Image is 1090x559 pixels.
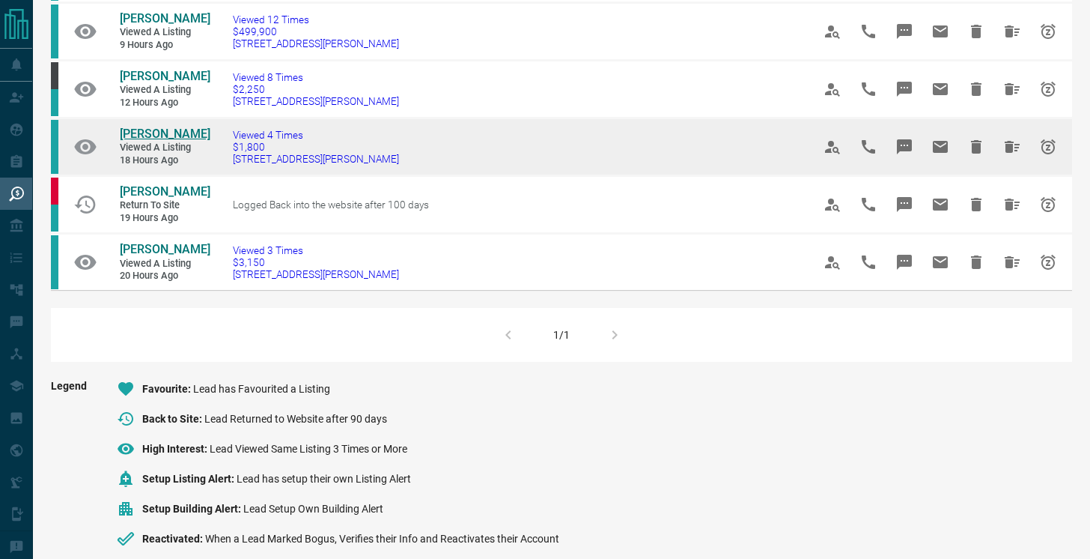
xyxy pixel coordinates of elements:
span: $1,800 [233,141,399,153]
span: 12 hours ago [120,97,210,109]
span: View Profile [815,71,850,107]
span: Hide [958,244,994,280]
div: 1/1 [553,329,570,341]
span: [STREET_ADDRESS][PERSON_NAME] [233,37,399,49]
span: [STREET_ADDRESS][PERSON_NAME] [233,268,399,280]
span: 20 hours ago [120,270,210,282]
span: [PERSON_NAME] [120,184,210,199]
span: Hide All from Lindsay Hertzman [994,244,1030,280]
a: [PERSON_NAME] [120,11,210,27]
span: Viewed a Listing [120,142,210,154]
span: [PERSON_NAME] [120,69,210,83]
span: Snooze [1030,71,1066,107]
span: View Profile [815,13,850,49]
span: [PERSON_NAME] [120,11,210,25]
span: View Profile [815,244,850,280]
div: condos.ca [51,120,58,174]
span: Viewed 3 Times [233,244,399,256]
span: High Interest [142,443,210,455]
span: [PERSON_NAME] [120,242,210,256]
span: $499,900 [233,25,399,37]
span: 19 hours ago [120,212,210,225]
span: Message [886,71,922,107]
span: [STREET_ADDRESS][PERSON_NAME] [233,153,399,165]
span: Snooze [1030,129,1066,165]
span: Call [850,13,886,49]
a: Viewed 12 Times$499,900[STREET_ADDRESS][PERSON_NAME] [233,13,399,49]
span: Viewed a Listing [120,84,210,97]
span: Call [850,71,886,107]
div: condos.ca [51,205,58,232]
span: Return to Site [120,199,210,212]
a: Viewed 4 Times$1,800[STREET_ADDRESS][PERSON_NAME] [233,129,399,165]
a: [PERSON_NAME] [120,127,210,142]
div: condos.ca [51,89,58,116]
span: $3,150 [233,256,399,268]
span: Viewed a Listing [120,258,210,271]
span: Hide [958,187,994,223]
span: [STREET_ADDRESS][PERSON_NAME] [233,95,399,107]
span: Email [922,129,958,165]
div: condos.ca [51,4,58,58]
a: [PERSON_NAME] [120,69,210,85]
span: $2,250 [233,83,399,95]
span: Snooze [1030,187,1066,223]
span: Hide [958,129,994,165]
span: Hide [958,13,994,49]
span: Viewed a Listing [120,26,210,39]
span: Call [850,187,886,223]
span: Viewed 8 Times [233,71,399,83]
span: Hide [958,71,994,107]
span: View Profile [815,187,850,223]
span: Email [922,244,958,280]
a: Viewed 8 Times$2,250[STREET_ADDRESS][PERSON_NAME] [233,71,399,107]
span: Message [886,187,922,223]
span: Viewed 4 Times [233,129,399,141]
span: Back to Site [142,413,204,425]
span: Setup Building Alert [142,503,243,515]
span: Message [886,13,922,49]
span: Message [886,129,922,165]
span: Reactivated [142,533,205,545]
a: [PERSON_NAME] [120,242,210,258]
span: Email [922,13,958,49]
span: Email [922,187,958,223]
span: Hide All from Sherry Ann Cs [994,13,1030,49]
span: Hide All from Ysabel Garcia [994,129,1030,165]
span: Logged Back into the website after 100 days [233,199,429,211]
span: 9 hours ago [120,39,210,52]
span: Call [850,129,886,165]
span: When a Lead Marked Bogus, Verifies their Info and Reactivates their Account [205,533,559,545]
span: 18 hours ago [120,154,210,167]
span: Lead has setup their own Listing Alert [237,473,411,485]
span: Snooze [1030,244,1066,280]
span: Favourite [142,383,193,395]
span: Call [850,244,886,280]
span: Hide All from Matthew Dobilas [994,71,1030,107]
a: [PERSON_NAME] [120,184,210,200]
span: [PERSON_NAME] [120,127,210,141]
div: mrloft.ca [51,62,58,89]
span: Message [886,244,922,280]
span: Lead Viewed Same Listing 3 Times or More [210,443,407,455]
a: Viewed 3 Times$3,150[STREET_ADDRESS][PERSON_NAME] [233,244,399,280]
span: Hide All from Mia Manigbas [994,187,1030,223]
div: condos.ca [51,235,58,289]
div: property.ca [51,178,58,205]
span: View Profile [815,129,850,165]
span: Snooze [1030,13,1066,49]
span: Setup Listing Alert [142,473,237,485]
span: Lead Returned to Website after 90 days [204,413,387,425]
span: Email [922,71,958,107]
span: Lead has Favourited a Listing [193,383,330,395]
span: Lead Setup Own Building Alert [243,503,383,515]
span: Viewed 12 Times [233,13,399,25]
